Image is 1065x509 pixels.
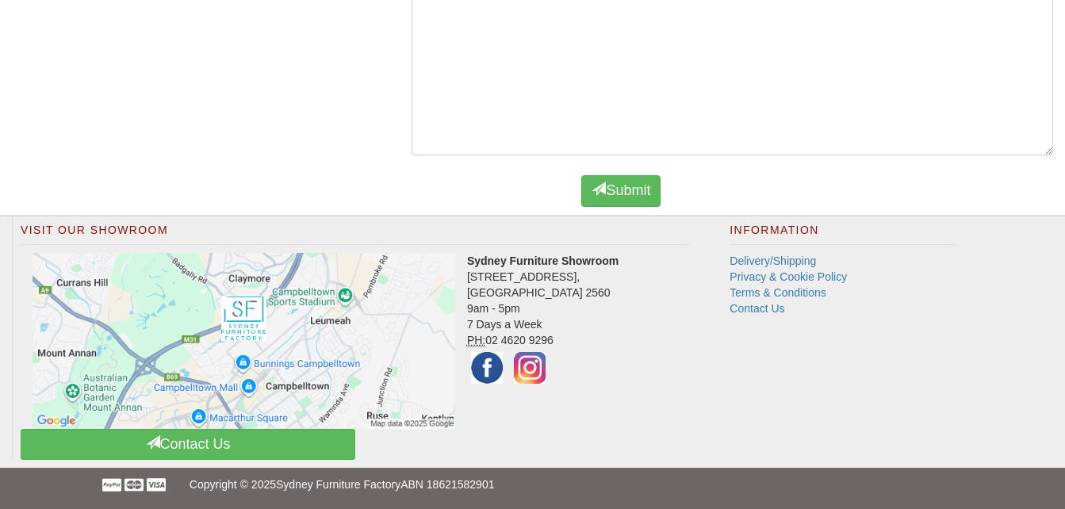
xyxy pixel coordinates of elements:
[730,224,956,245] h2: Information
[467,254,619,267] strong: Sydney Furniture Showroom
[21,429,355,460] a: Contact Us
[467,348,507,388] img: Facebook
[730,270,847,283] a: Privacy & Cookie Policy
[276,478,400,491] a: Sydney Furniture Factory
[730,302,784,315] a: Contact Us
[21,224,690,245] h2: Visit Our Showroom
[190,468,875,501] p: Copyright © 2025 ABN 18621582901
[730,286,826,299] a: Terms & Conditions
[510,348,550,388] img: Instagram
[730,254,816,267] a: Delivery/Shipping
[467,334,485,347] abbr: Phone
[33,253,455,429] img: Click to activate map
[581,175,661,207] button: Submit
